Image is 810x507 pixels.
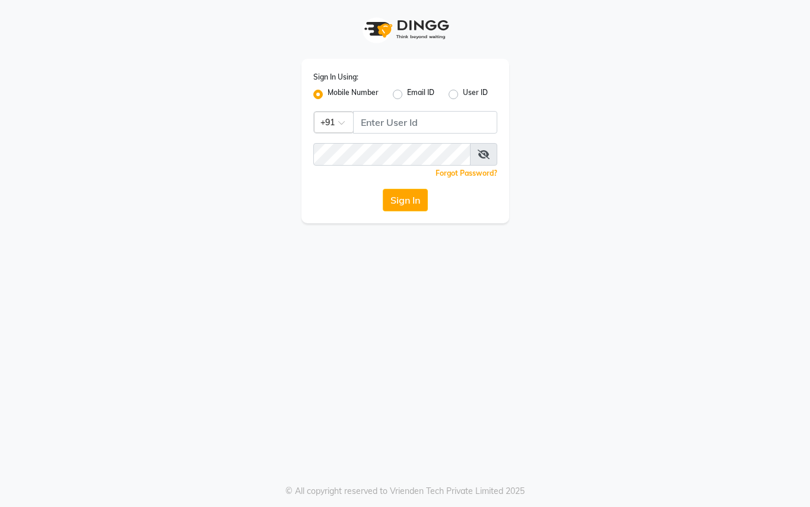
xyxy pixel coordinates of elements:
[358,12,453,47] img: logo1.svg
[383,189,428,211] button: Sign In
[328,87,379,102] label: Mobile Number
[463,87,488,102] label: User ID
[407,87,434,102] label: Email ID
[313,143,471,166] input: Username
[353,111,497,134] input: Username
[436,169,497,178] a: Forgot Password?
[313,72,358,83] label: Sign In Using:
